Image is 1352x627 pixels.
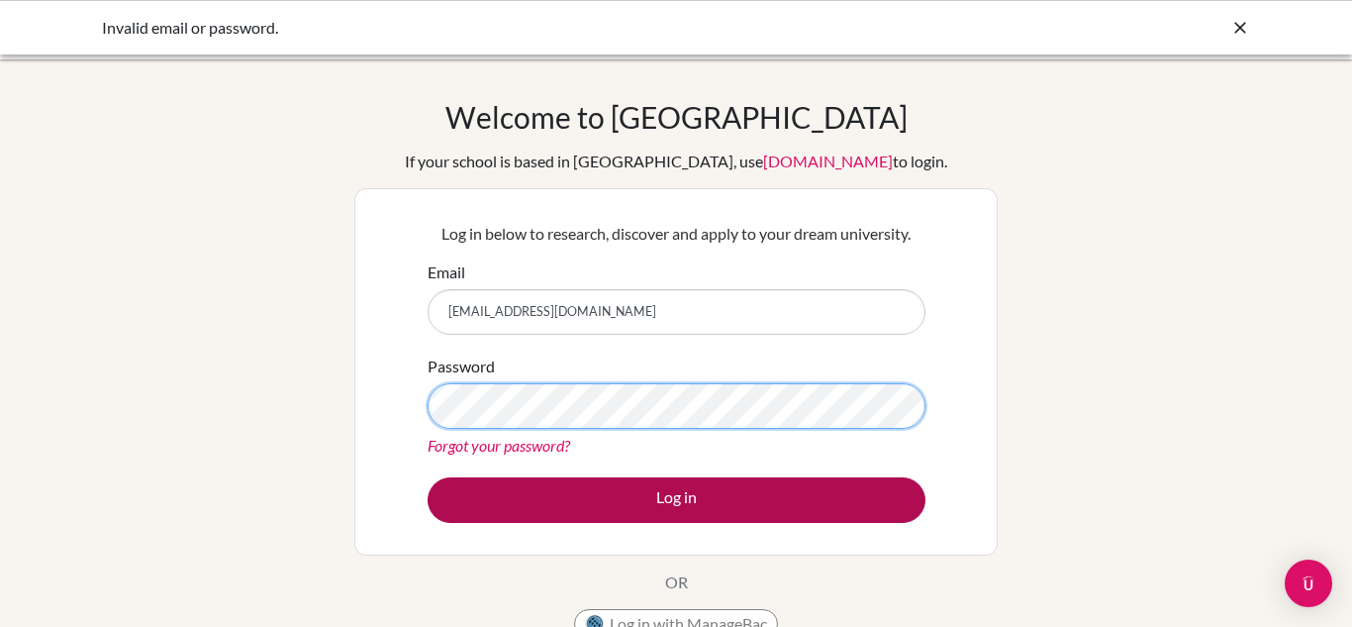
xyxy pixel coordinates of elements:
div: Invalid email or password. [102,16,953,40]
a: [DOMAIN_NAME] [763,152,893,170]
div: Open Intercom Messenger [1285,560,1332,607]
button: Log in [428,477,925,523]
h1: Welcome to [GEOGRAPHIC_DATA] [445,99,908,135]
div: If your school is based in [GEOGRAPHIC_DATA], use to login. [405,150,947,173]
label: Password [428,355,495,378]
p: OR [665,571,688,594]
label: Email [428,261,465,284]
a: Forgot your password? [428,436,570,455]
p: Log in below to research, discover and apply to your dream university. [428,222,925,246]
